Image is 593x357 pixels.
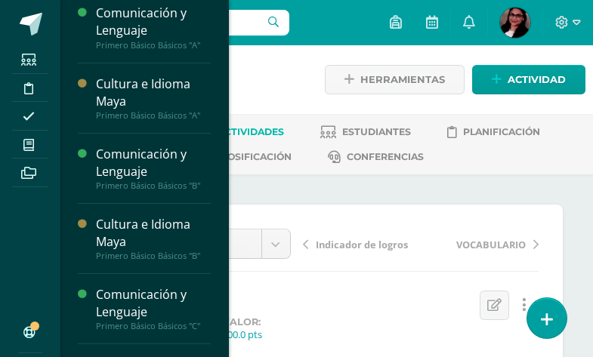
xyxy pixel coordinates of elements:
[96,75,211,110] div: Cultura e Idioma Maya
[96,5,211,50] a: Comunicación y LenguajePrimero Básico Básicos "A"
[96,251,211,261] div: Primero Básico Básicos "B"
[96,216,211,261] a: Cultura e Idioma MayaPrimero Básico Básicos "B"
[96,216,211,251] div: Cultura e Idioma Maya
[96,286,211,331] a: Comunicación y LenguajePrimero Básico Básicos "C"
[96,75,211,121] a: Cultura e Idioma MayaPrimero Básico Básicos "A"
[96,40,211,51] div: Primero Básico Básicos "A"
[96,110,211,121] div: Primero Básico Básicos "A"
[96,146,211,191] a: Comunicación y LenguajePrimero Básico Básicos "B"
[96,321,211,331] div: Primero Básico Básicos "C"
[96,5,211,39] div: Comunicación y Lenguaje
[96,286,211,321] div: Comunicación y Lenguaje
[96,180,211,191] div: Primero Básico Básicos "B"
[96,146,211,180] div: Comunicación y Lenguaje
